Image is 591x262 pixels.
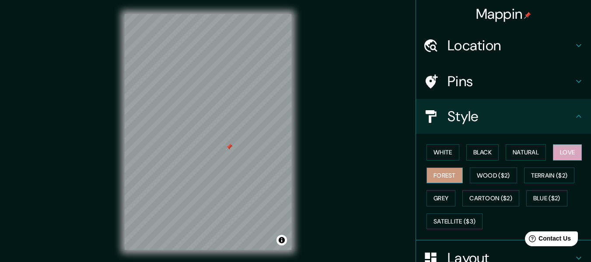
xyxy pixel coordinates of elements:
[276,235,287,245] button: Toggle attribution
[513,228,581,252] iframe: Help widget launcher
[470,168,517,184] button: Wood ($2)
[553,144,582,161] button: Love
[427,213,483,230] button: Satellite ($3)
[416,64,591,99] div: Pins
[448,73,574,90] h4: Pins
[416,99,591,134] div: Style
[427,190,455,206] button: Grey
[526,190,567,206] button: Blue ($2)
[448,108,574,125] h4: Style
[466,144,499,161] button: Black
[476,5,532,23] h4: Mappin
[427,144,459,161] button: White
[125,14,291,250] canvas: Map
[524,168,575,184] button: Terrain ($2)
[427,168,463,184] button: Forest
[448,37,574,54] h4: Location
[462,190,519,206] button: Cartoon ($2)
[416,28,591,63] div: Location
[506,144,546,161] button: Natural
[524,12,531,19] img: pin-icon.png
